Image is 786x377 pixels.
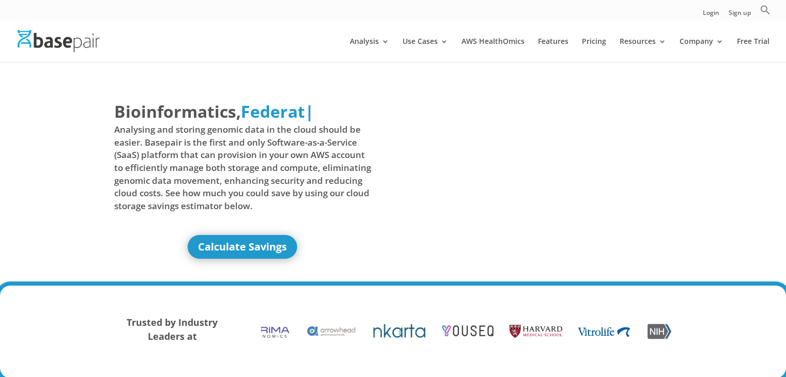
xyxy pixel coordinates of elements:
[114,100,241,123] span: Bioinformatics,
[188,235,297,259] a: Calculate Savings
[350,38,389,62] a: Analysis
[461,38,525,62] a: AWS HealthOmics
[680,38,723,62] a: Company
[582,38,606,62] a: Pricing
[305,100,314,122] span: |
[737,38,769,62] a: Free Trial
[620,38,666,62] a: Resources
[538,38,568,62] a: Features
[403,38,448,62] a: Use Cases
[127,316,218,342] strong: Trusted by Industry Leaders at
[401,100,658,244] iframe: Basepair - NGS Analysis Simplified
[734,325,774,365] iframe: Drift Widget Chat Controller
[18,30,100,52] img: Basepair
[241,100,305,122] span: Federat
[114,123,372,212] span: Analysing and storing genomic data in the cloud should be easier. Basepair is the first and only ...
